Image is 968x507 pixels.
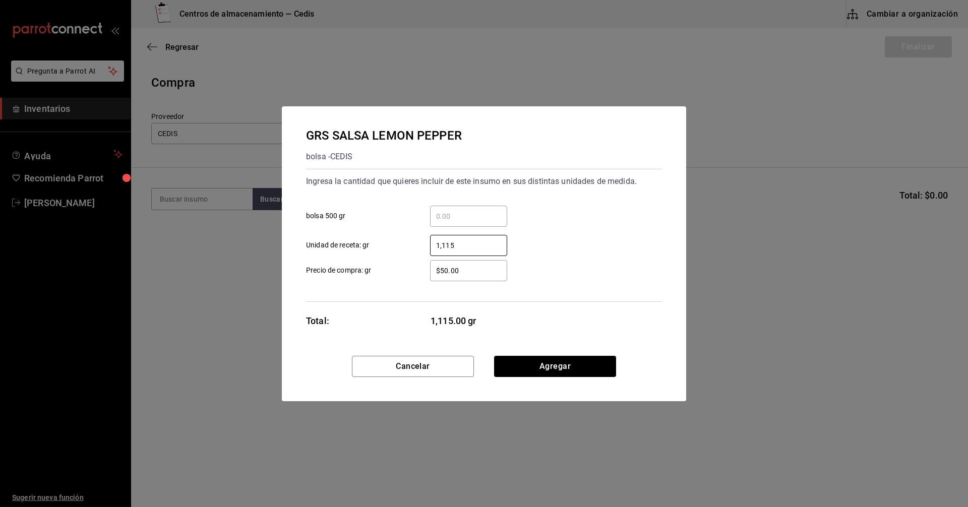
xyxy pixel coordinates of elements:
input: bolsa 500 gr [430,210,507,222]
input: Precio de compra: gr [430,265,507,277]
div: bolsa - CEDIS [306,149,462,165]
span: bolsa 500 gr [306,211,346,221]
span: 1,115.00 gr [431,314,508,328]
div: GRS SALSA LEMON PEPPER [306,126,462,145]
span: Unidad de receta: gr [306,240,370,250]
button: Agregar [494,356,616,377]
div: Total: [306,314,329,328]
div: Ingresa la cantidad que quieres incluir de este insumo en sus distintas unidades de medida. [306,173,662,189]
span: Precio de compra: gr [306,265,372,276]
button: Cancelar [352,356,474,377]
input: Unidad de receta: gr [430,239,507,251]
